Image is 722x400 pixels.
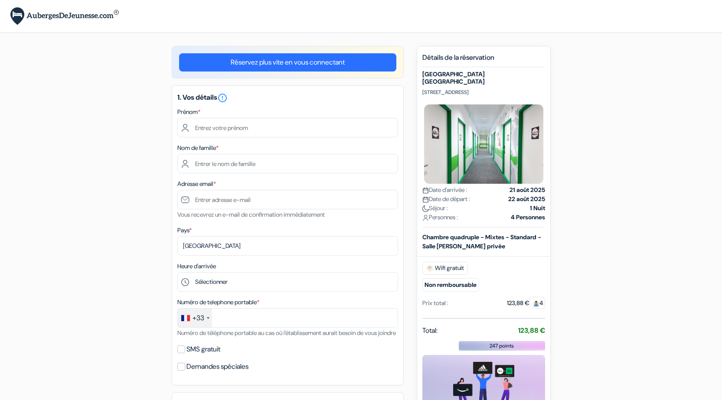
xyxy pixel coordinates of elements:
[511,213,545,222] strong: 4 Personnes
[217,93,228,102] a: error_outline
[510,185,545,195] strong: 21 août 2025
[422,262,468,275] span: Wifi gratuit
[422,325,438,336] span: Total:
[179,53,396,72] a: Réservez plus vite en vous connectant
[422,71,545,85] h5: [GEOGRAPHIC_DATA] [GEOGRAPHIC_DATA]
[177,154,398,173] input: Entrer le nom de famille
[186,343,220,355] label: SMS gratuit
[490,342,514,350] span: 247 points
[217,93,228,103] i: error_outline
[186,361,248,373] label: Demandes spéciales
[529,297,545,309] span: 4
[426,265,433,272] img: free_wifi.svg
[177,118,398,137] input: Entrez votre prénom
[193,313,204,323] div: +33
[422,213,458,222] span: Personnes :
[177,190,398,209] input: Entrer adresse e-mail
[177,298,259,307] label: Numéro de telephone portable
[422,233,541,250] b: Chambre quadruple - Mixtes - Standard - Salle [PERSON_NAME] privée
[518,326,545,335] strong: 123,88 €
[10,7,119,25] img: AubergesDeJeunesse.com
[177,262,216,271] label: Heure d'arrivée
[177,329,396,337] small: Numéro de téléphone portable au cas où l'établissement aurait besoin de vous joindre
[533,300,539,307] img: guest.svg
[178,309,212,327] div: France: +33
[422,215,429,221] img: user_icon.svg
[422,187,429,194] img: calendar.svg
[508,195,545,204] strong: 22 août 2025
[422,278,479,292] small: Non remboursable
[422,195,470,204] span: Date de départ :
[422,204,448,213] span: Séjour :
[177,93,398,103] h5: 1. Vos détails
[177,143,219,153] label: Nom de famille
[177,211,325,218] small: Vous recevrez un e-mail de confirmation immédiatement
[422,205,429,212] img: moon.svg
[177,107,200,117] label: Prénom
[422,185,467,195] span: Date d'arrivée :
[530,204,545,213] strong: 1 Nuit
[422,89,545,96] p: [STREET_ADDRESS]
[422,53,545,67] h5: Détails de la réservation
[422,299,448,308] div: Prix total :
[177,179,216,189] label: Adresse email
[507,299,545,308] div: 123,88 €
[422,196,429,203] img: calendar.svg
[177,226,192,235] label: Pays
